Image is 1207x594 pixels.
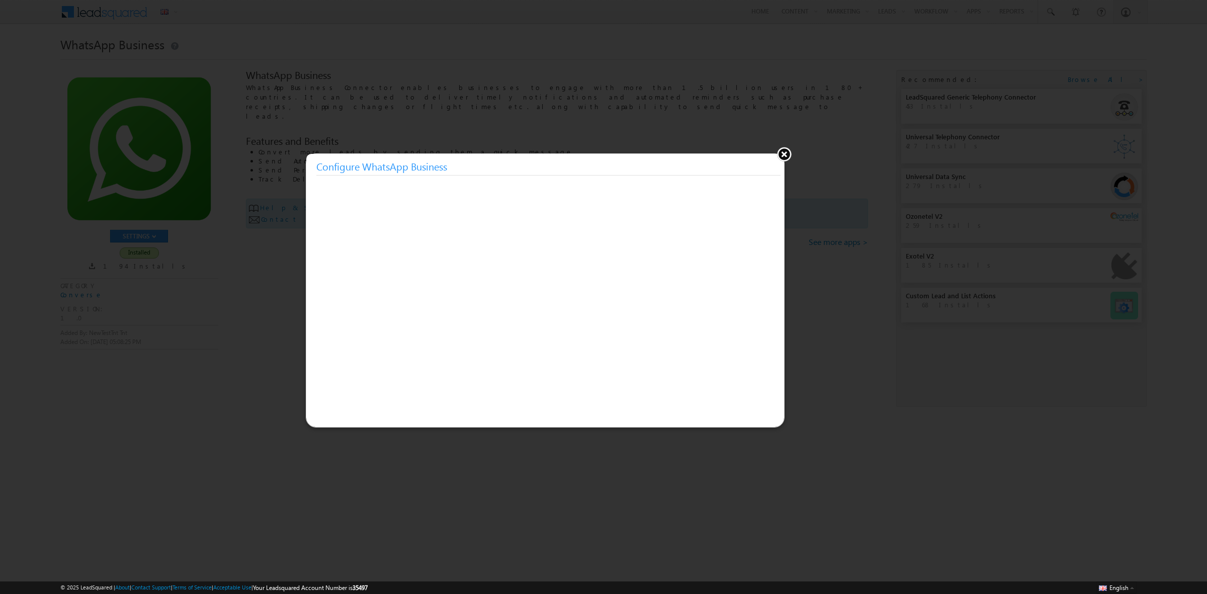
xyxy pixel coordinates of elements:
[253,584,368,591] span: Your Leadsquared Account Number is
[1109,584,1129,591] span: English
[353,584,368,591] span: 35497
[115,584,130,590] a: About
[213,584,251,590] a: Acceptable Use
[60,583,368,592] span: © 2025 LeadSquared | | | | |
[316,157,781,176] h3: Configure WhatsApp Business
[173,584,212,590] a: Terms of Service
[1096,581,1137,593] button: English
[131,584,171,590] a: Contact Support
